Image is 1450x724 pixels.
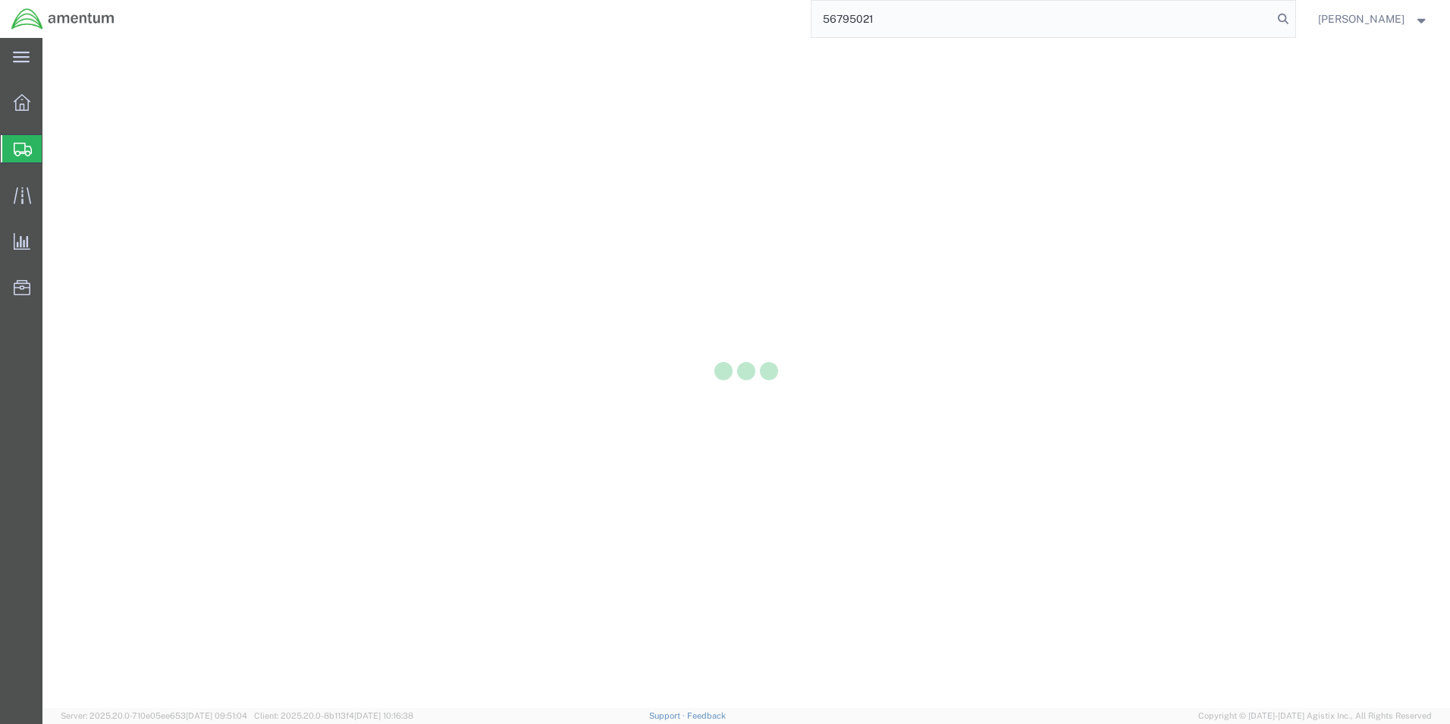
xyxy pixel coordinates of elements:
[1318,11,1404,27] span: Claudia Fernandez
[1198,710,1432,722] span: Copyright © [DATE]-[DATE] Agistix Inc., All Rights Reserved
[61,711,247,720] span: Server: 2025.20.0-710e05ee653
[11,8,115,30] img: logo
[254,711,413,720] span: Client: 2025.20.0-8b113f4
[649,711,687,720] a: Support
[354,711,413,720] span: [DATE] 10:16:38
[1317,10,1430,28] button: [PERSON_NAME]
[186,711,247,720] span: [DATE] 09:51:04
[811,1,1273,37] input: Search for shipment number, reference number
[687,711,726,720] a: Feedback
